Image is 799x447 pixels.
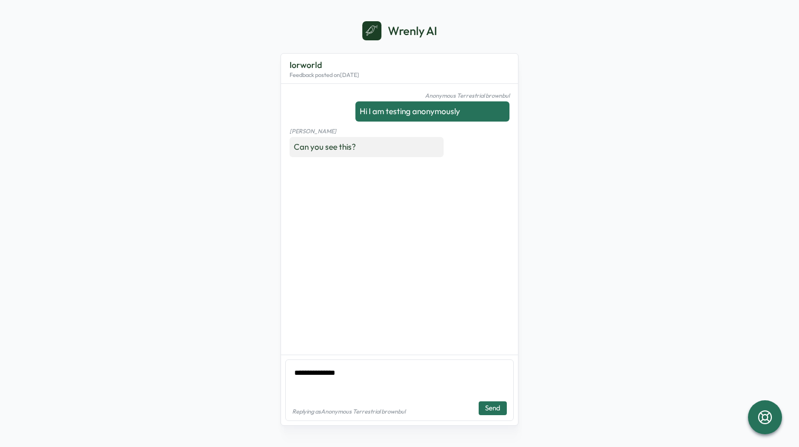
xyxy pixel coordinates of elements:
button: Send [479,401,507,415]
p: Iorworld [290,58,359,72]
p: [PERSON_NAME] [290,128,444,135]
a: Wrenly AI [362,21,437,40]
p: Wrenly AI [388,23,437,39]
p: Feedback posted on [DATE] [290,72,359,79]
span: Can you see this? [294,142,356,152]
span: Hi I am testing anonymously [360,106,460,116]
p: Anonymous Terrestrial brownbul [355,92,509,99]
p: Replying as Anonymous Terrestrial brownbul [292,408,405,415]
